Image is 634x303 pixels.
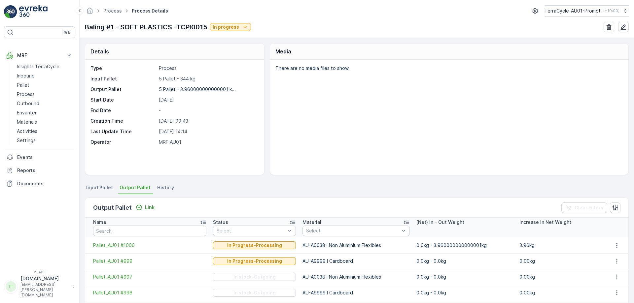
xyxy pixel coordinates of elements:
button: In progress [210,23,251,31]
p: 5 Pallet - 3.960000000000001 k... [159,86,236,92]
p: Insights TerraCycle [17,63,59,70]
p: Process [159,65,257,72]
p: [DOMAIN_NAME] [20,275,69,282]
p: Creation Time [90,118,156,124]
a: Pallet_AU01 #1000 [93,242,206,249]
p: MRF.AU01 [159,139,257,145]
p: Events [17,154,73,161]
p: ( +10:00 ) [603,8,619,14]
button: Clear Filters [561,202,607,213]
a: Homepage [86,10,93,15]
p: Outbound [17,100,39,107]
span: v 1.48.1 [4,270,75,274]
input: Search [93,226,206,236]
a: Insights TerraCycle [14,62,75,71]
p: In stock-Outgoing [233,289,276,296]
p: Output Pallet [90,86,156,93]
button: In Progress-Processing [213,241,296,249]
td: 0.00kg [516,285,605,301]
p: Pallet [17,82,29,88]
button: MRF [4,49,75,62]
a: Pallet_AU01 #996 [93,289,206,296]
a: Pallet_AU01 #997 [93,274,206,280]
a: Documents [4,177,75,190]
p: Last Update Time [90,128,156,135]
button: In Progress-Processing [213,257,296,265]
a: Inbound [14,71,75,80]
p: End Date [90,107,156,114]
p: Process [17,91,35,98]
p: [DATE] 09:43 [159,118,257,124]
p: Material [302,219,321,226]
p: Start Date [90,97,156,103]
a: Materials [14,117,75,127]
td: AU-A9999 I Cardboard [299,253,413,269]
p: Name [93,219,106,226]
a: Reports [4,164,75,177]
a: Settings [14,136,75,145]
p: Link [145,204,155,211]
p: In Progress-Processing [227,242,282,249]
p: - [159,107,257,114]
p: 5 Pallet - 344 kg [159,76,257,82]
p: Envanter [17,109,37,116]
div: TT [6,281,16,292]
p: Baling #1 - SOFT PLASTICS -TCPI0015 [85,22,207,32]
a: Pallet_AU01 #999 [93,258,206,264]
button: In stock-Outgoing [213,289,296,297]
p: Operator [90,139,156,145]
p: In progress [213,24,239,30]
p: Clear Filters [575,204,603,211]
a: Pallet [14,80,75,90]
p: TerraCycle-AU01-Prompt [545,8,601,14]
p: Activities [17,128,37,135]
p: ⌘B [64,30,71,35]
img: logo [4,5,17,18]
p: Select [306,227,400,234]
a: Process [103,8,122,14]
p: Settings [17,137,36,144]
td: AU-A9999 I Cardboard [299,285,413,301]
span: Output Pallet [120,184,151,191]
p: Inbound [17,73,35,79]
p: Materials [17,119,37,125]
p: Reports [17,167,73,174]
a: Process [14,90,75,99]
td: 0.00kg [516,253,605,269]
p: Increase In Net Weight [519,219,571,226]
p: Type [90,65,156,72]
p: Media [275,47,291,55]
span: Process Details [130,8,169,14]
p: Output Pallet [93,203,132,212]
p: Select [217,227,285,234]
p: [EMAIL_ADDRESS][PERSON_NAME][DOMAIN_NAME] [20,282,69,298]
p: In stock-Outgoing [233,274,276,280]
button: Link [133,203,157,211]
p: (Net) In - Out Weight [416,219,464,226]
img: logo_light-DOdMpM7g.png [19,5,48,18]
p: In Progress-Processing [227,258,282,264]
td: 0.0kg - 0.0kg [413,253,516,269]
button: TT[DOMAIN_NAME][EMAIL_ADDRESS][PERSON_NAME][DOMAIN_NAME] [4,275,75,298]
td: 0.0kg - 0.0kg [413,285,516,301]
span: Input Pallet [86,184,113,191]
span: History [157,184,174,191]
a: Activities [14,127,75,136]
p: Details [90,47,109,55]
p: Status [213,219,228,226]
p: There are no media files to show. [275,65,621,72]
a: Envanter [14,108,75,117]
td: AU-A0038 I Non Aluminium Flexibles [299,269,413,285]
p: MRF [17,52,62,59]
p: Documents [17,180,73,187]
p: Input Pallet [90,76,156,82]
td: 0.0kg - 0.0kg [413,269,516,285]
button: TerraCycle-AU01-Prompt(+10:00) [545,5,629,16]
td: 3.96kg [516,237,605,253]
td: 0.00kg [516,269,605,285]
p: [DATE] [159,97,257,103]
